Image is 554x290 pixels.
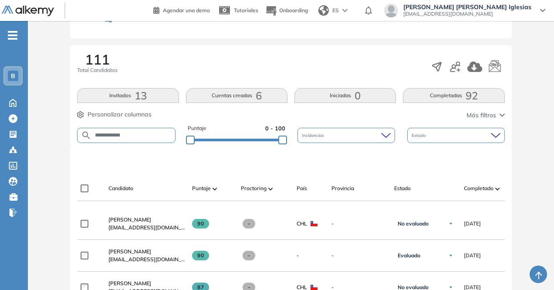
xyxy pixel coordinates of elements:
[331,184,354,192] span: Provincia
[297,184,307,192] span: País
[77,88,179,103] button: Invitados13
[108,248,185,256] a: [PERSON_NAME]
[268,188,273,190] img: [missing "en.ARROW_ALT" translation]
[394,184,411,192] span: Estado
[265,124,285,133] span: 0 - 100
[466,111,496,120] span: Más filtros
[311,221,318,226] img: CHL
[448,221,453,226] img: Ícono de flecha
[186,88,287,103] button: Cuentas creadas6
[192,251,209,260] span: 90
[448,253,453,258] img: Ícono de flecha
[77,110,152,119] button: Personalizar columnas
[398,252,420,259] span: Evaluado
[279,7,308,14] span: Onboarding
[398,220,429,227] span: No evaluado
[403,88,504,103] button: Completadas92
[294,88,396,103] button: Iniciadas0
[108,280,151,287] span: [PERSON_NAME]
[241,184,267,192] span: Proctoring
[331,252,387,259] span: -
[464,252,481,259] span: [DATE]
[77,66,118,74] span: Total Candidatos
[302,132,326,139] span: Incidencias
[332,7,339,14] span: ES
[108,216,151,223] span: [PERSON_NAME]
[108,184,133,192] span: Candidato
[311,285,318,290] img: CHL
[108,256,185,263] span: [EMAIL_ADDRESS][DOMAIN_NAME]
[8,34,17,36] i: -
[403,3,531,10] span: [PERSON_NAME] [PERSON_NAME] Iglesias
[188,124,206,133] span: Puntaje
[412,132,428,139] span: Estado
[342,9,348,12] img: arrow
[153,4,210,15] a: Agendar una demo
[2,6,54,17] img: Logo
[108,216,185,224] a: [PERSON_NAME]
[85,52,110,66] span: 111
[318,5,329,16] img: world
[163,7,210,14] span: Agendar una demo
[464,220,481,228] span: [DATE]
[297,252,299,259] span: -
[448,285,453,290] img: Ícono de flecha
[243,219,255,229] span: -
[108,280,185,287] a: [PERSON_NAME]
[243,251,255,260] span: -
[464,184,493,192] span: Completado
[495,188,500,190] img: [missing "en.ARROW_ALT" translation]
[81,130,91,141] img: SEARCH_ALT
[297,128,395,143] div: Incidencias
[466,111,505,120] button: Más filtros
[297,220,307,228] span: CHL
[192,184,211,192] span: Puntaje
[403,10,531,17] span: [EMAIL_ADDRESS][DOMAIN_NAME]
[331,220,387,228] span: -
[234,7,258,14] span: Tutoriales
[407,128,505,143] div: Estado
[88,110,152,119] span: Personalizar columnas
[108,224,185,232] span: [EMAIL_ADDRESS][DOMAIN_NAME]
[192,219,209,229] span: 90
[108,248,151,255] span: [PERSON_NAME]
[11,72,15,79] span: B
[265,1,308,20] button: Onboarding
[213,188,217,190] img: [missing "en.ARROW_ALT" translation]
